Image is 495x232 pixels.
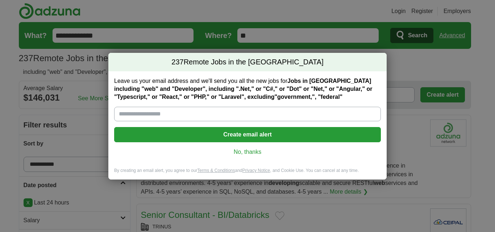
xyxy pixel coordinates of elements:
a: No, thanks [120,148,375,156]
a: Terms & Conditions [197,168,235,173]
button: Create email alert [114,127,381,142]
span: 237 [171,57,183,67]
label: Leave us your email address and we'll send you all the new jobs for [114,77,381,101]
div: By creating an email alert, you agree to our and , and Cookie Use. You can cancel at any time. [108,168,387,180]
a: Privacy Notice [242,168,270,173]
strong: Jobs in [GEOGRAPHIC_DATA] including "web" and "Developer", including ".Net," or "C#," or "Dot" or... [114,78,372,100]
h2: Remote Jobs in the [GEOGRAPHIC_DATA] [108,53,387,72]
